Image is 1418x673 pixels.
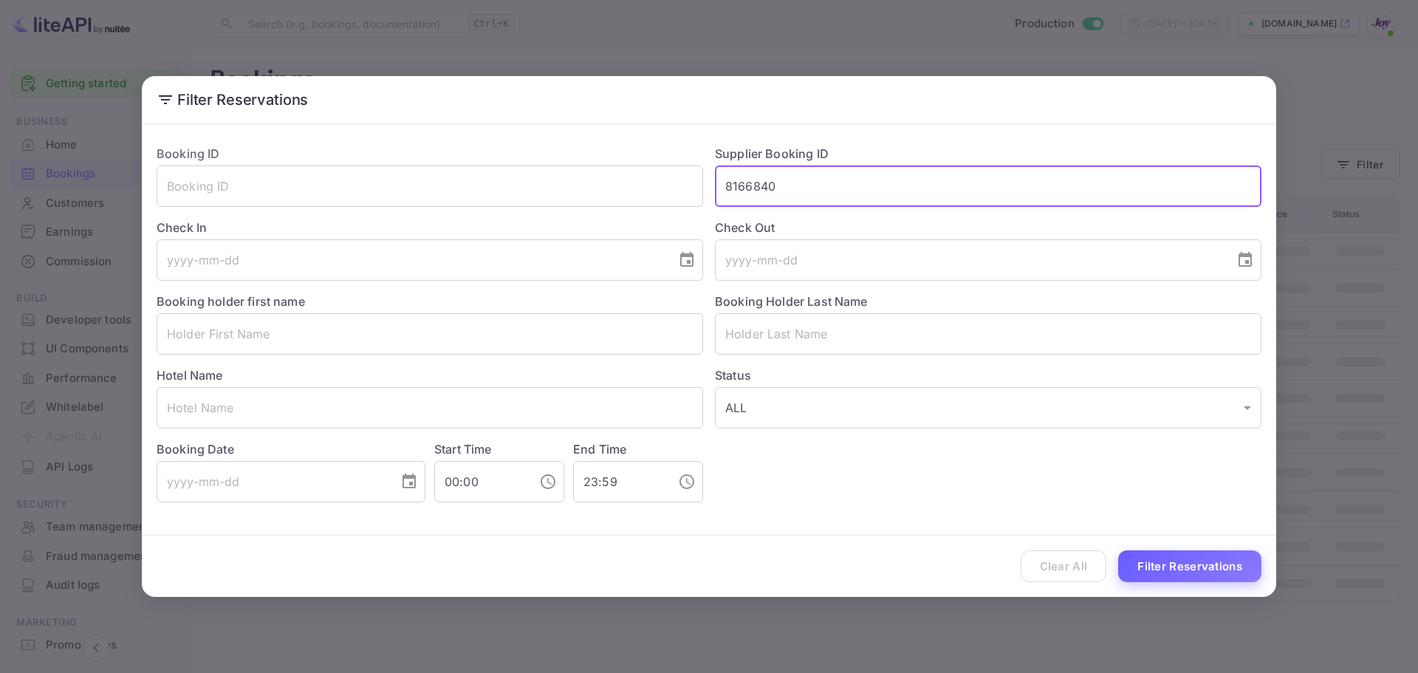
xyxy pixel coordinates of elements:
[157,294,305,309] label: Booking holder first name
[157,387,703,428] input: Hotel Name
[715,165,1261,207] input: Supplier Booking ID
[1230,245,1260,275] button: Choose date
[142,76,1276,123] h2: Filter Reservations
[157,146,220,161] label: Booking ID
[715,219,1261,236] label: Check Out
[672,467,702,496] button: Choose time, selected time is 11:59 PM
[715,146,829,161] label: Supplier Booking ID
[1118,550,1261,582] button: Filter Reservations
[573,442,626,457] label: End Time
[573,461,666,502] input: hh:mm
[157,368,223,383] label: Hotel Name
[157,313,703,355] input: Holder First Name
[715,387,1261,428] div: ALL
[715,239,1225,281] input: yyyy-mm-dd
[157,165,703,207] input: Booking ID
[157,461,388,502] input: yyyy-mm-dd
[533,467,563,496] button: Choose time, selected time is 12:00 AM
[672,245,702,275] button: Choose date
[157,219,703,236] label: Check In
[157,239,666,281] input: yyyy-mm-dd
[434,461,527,502] input: hh:mm
[157,440,425,458] label: Booking Date
[715,313,1261,355] input: Holder Last Name
[715,294,868,309] label: Booking Holder Last Name
[434,442,492,457] label: Start Time
[394,467,424,496] button: Choose date
[715,366,1261,384] label: Status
